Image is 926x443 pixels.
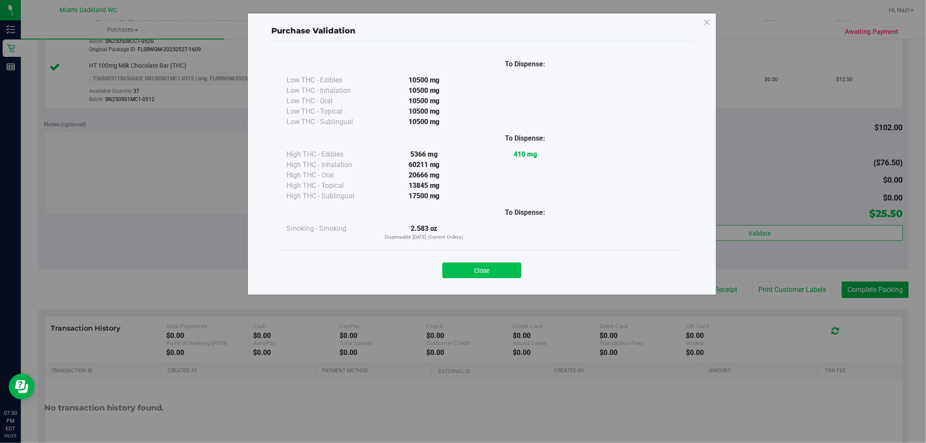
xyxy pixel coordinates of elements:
[514,150,537,158] strong: 410 mg
[287,191,373,201] div: High THC - Sublingual
[287,160,373,170] div: High THC - Inhalation
[442,263,521,278] button: Close
[287,75,373,85] div: Low THC - Edibles
[373,106,475,117] div: 10500 mg
[373,85,475,96] div: 10500 mg
[373,223,475,241] div: 2.583 oz
[475,133,576,144] div: To Dispense:
[287,180,373,191] div: High THC - Topical
[373,117,475,127] div: 10500 mg
[475,59,576,69] div: To Dispense:
[287,149,373,160] div: High THC - Edibles
[373,96,475,106] div: 10500 mg
[287,223,373,234] div: Smoking - Smoking
[271,26,356,36] span: Purchase Validation
[287,117,373,127] div: Low THC - Sublingual
[9,374,35,400] iframe: Resource center
[373,75,475,85] div: 10500 mg
[287,85,373,96] div: Low THC - Inhalation
[373,170,475,180] div: 20666 mg
[475,207,576,218] div: To Dispense:
[287,96,373,106] div: Low THC - Oral
[373,191,475,201] div: 17500 mg
[373,234,475,241] p: Dispensable [DATE] (Current Orders)
[373,149,475,160] div: 5366 mg
[287,106,373,117] div: Low THC - Topical
[287,170,373,180] div: High THC - Oral
[373,160,475,170] div: 60211 mg
[373,180,475,191] div: 13845 mg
